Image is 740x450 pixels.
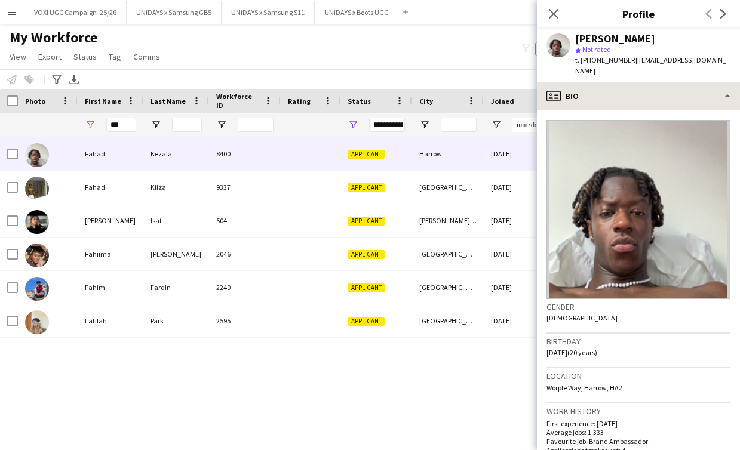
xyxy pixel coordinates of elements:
div: [PERSON_NAME] [GEOGRAPHIC_DATA] [412,204,484,237]
img: Fahad Kezala [25,143,49,167]
a: Comms [128,49,165,64]
div: [PERSON_NAME] [78,204,143,237]
input: City Filter Input [441,118,477,132]
button: Open Filter Menu [348,119,358,130]
span: | [EMAIL_ADDRESS][DOMAIN_NAME] [575,56,726,75]
span: Applicant [348,283,385,292]
span: Applicant [348,150,385,159]
div: [PERSON_NAME] [575,33,655,44]
div: 504 [209,204,281,237]
p: Average jobs: 1.333 [546,428,730,437]
div: 2240 [209,271,281,304]
input: Joined Filter Input [512,118,548,132]
img: Fahad Kiiza [25,177,49,201]
p: First experience: [DATE] [546,419,730,428]
h3: Location [546,371,730,381]
span: Last Name [151,97,186,106]
span: Photo [25,97,45,106]
div: 2046 [209,238,281,270]
div: Fahad [78,137,143,170]
a: View [5,49,31,64]
div: Harrow [412,137,484,170]
span: View [10,51,26,62]
span: Applicant [348,317,385,326]
span: t. [PHONE_NUMBER] [575,56,637,64]
span: Export [38,51,62,62]
h3: Birthday [546,336,730,347]
span: Worple Way, Harrow, HA2 [546,383,622,392]
img: Faheemah Isat [25,210,49,234]
a: Tag [104,49,126,64]
button: Everyone9,774 [535,42,595,56]
img: Latifah Park [25,310,49,334]
div: 8400 [209,137,281,170]
span: City [419,97,433,106]
span: My Workforce [10,29,97,47]
a: Export [33,49,66,64]
img: Fahiima Mahamud [25,244,49,267]
div: Isat [143,204,209,237]
div: [PERSON_NAME] [143,238,209,270]
button: Open Filter Menu [216,119,227,130]
div: Fahim [78,271,143,304]
app-action-btn: Export XLSX [67,72,81,87]
input: Workforce ID Filter Input [238,118,274,132]
div: Fahiima [78,238,143,270]
div: [DATE] [484,137,555,170]
div: [DATE] [484,171,555,204]
div: Latifah [78,304,143,337]
div: Kezala [143,137,209,170]
app-action-btn: Advanced filters [50,72,64,87]
button: UNiDAYS x Boots UGC [315,1,398,24]
span: Applicant [348,183,385,192]
span: [DATE] (20 years) [546,348,597,357]
img: Fahim Fardin [25,277,49,301]
span: Not rated [582,45,611,54]
span: First Name [85,97,121,106]
p: Favourite job: Brand Ambassador [546,437,730,446]
span: Joined [491,97,514,106]
button: Open Filter Menu [85,119,96,130]
div: Bio [537,82,740,110]
input: First Name Filter Input [106,118,136,132]
div: [GEOGRAPHIC_DATA] [412,271,484,304]
span: Tag [109,51,121,62]
img: Crew avatar or photo [546,120,730,299]
span: Applicant [348,250,385,259]
h3: Gender [546,301,730,312]
span: Rating [288,97,311,106]
span: Applicant [348,217,385,226]
div: [DATE] [484,204,555,237]
div: [DATE] [484,271,555,304]
span: Comms [133,51,160,62]
div: Kiiza [143,171,209,204]
div: [GEOGRAPHIC_DATA] [412,171,484,204]
div: 2595 [209,304,281,337]
div: Fardin [143,271,209,304]
div: [GEOGRAPHIC_DATA] [412,304,484,337]
input: Last Name Filter Input [172,118,202,132]
button: UNiDAYS x Samsung S11 [222,1,315,24]
span: Workforce ID [216,92,259,110]
button: Open Filter Menu [151,119,161,130]
span: Status [348,97,371,106]
div: [GEOGRAPHIC_DATA] [412,238,484,270]
div: [DATE] [484,304,555,337]
button: Open Filter Menu [491,119,502,130]
a: Status [69,49,102,64]
div: Fahad [78,171,143,204]
div: [DATE] [484,238,555,270]
span: [DEMOGRAPHIC_DATA] [546,313,618,322]
div: 9337 [209,171,281,204]
button: Open Filter Menu [419,119,430,130]
h3: Work history [546,406,730,417]
span: Status [73,51,97,62]
div: Park [143,304,209,337]
button: UNiDAYS x Samsung GB5 [127,1,222,24]
h3: Profile [537,6,740,21]
button: VOXI UGC Campaign '25/26 [24,1,127,24]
